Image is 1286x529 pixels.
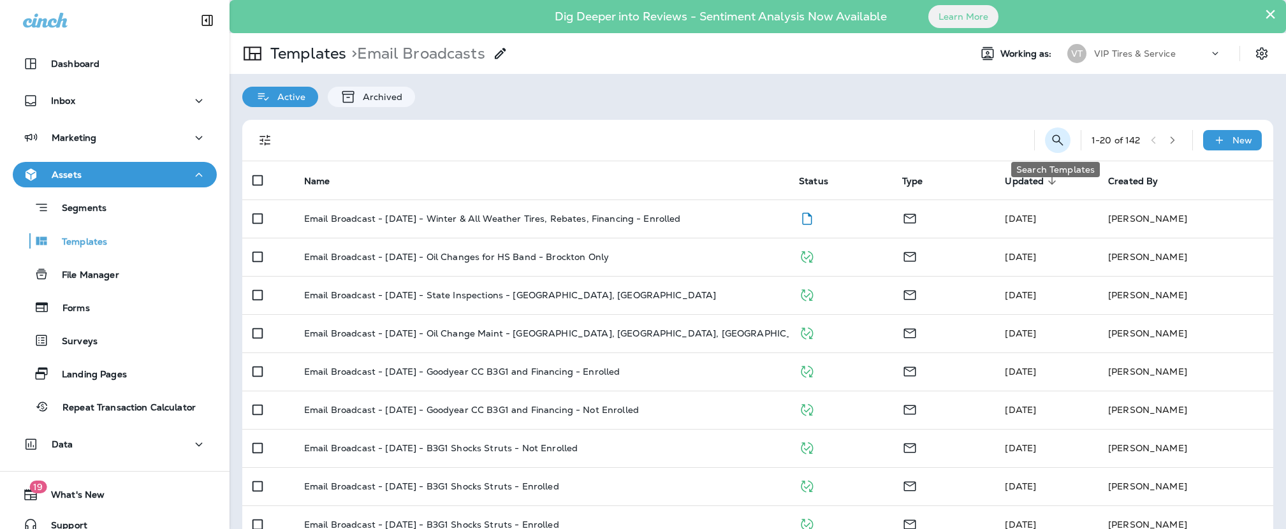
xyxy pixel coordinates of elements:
p: Segments [49,203,106,215]
button: Surveys [13,327,217,354]
span: Melinda Vorhees [1005,251,1036,263]
p: Landing Pages [49,369,127,381]
button: Close [1264,4,1276,24]
button: Marketing [13,125,217,150]
button: File Manager [13,261,217,287]
span: Melinda Vorhees [1005,404,1036,416]
p: Surveys [49,336,98,348]
button: Assets [13,162,217,187]
span: Melinda Vorhees [1005,366,1036,377]
button: Filters [252,127,278,153]
p: Forms [50,303,90,315]
span: Published [799,479,815,491]
div: 1 - 20 of 142 [1092,135,1141,145]
p: Email Broadcast - [DATE] - Oil Change Maint - [GEOGRAPHIC_DATA], [GEOGRAPHIC_DATA], [GEOGRAPHIC_D... [304,328,821,338]
span: Melinda Vorhees [1005,328,1036,339]
td: [PERSON_NAME] [1098,238,1273,276]
td: [PERSON_NAME] [1098,391,1273,429]
p: Email Broadcast - [DATE] - Goodyear CC B3G1 and Financing - Not Enrolled [304,405,639,415]
p: Archived [356,92,402,102]
span: Melinda Vorhees [1005,442,1036,454]
span: Published [799,365,815,376]
span: Email [902,212,917,223]
span: Email [902,518,917,529]
p: Dig Deeper into Reviews - Sentiment Analysis Now Available [518,15,924,18]
p: Repeat Transaction Calculator [50,402,196,414]
span: Status [799,175,845,187]
p: Data [52,439,73,449]
span: Email [902,441,917,453]
button: Repeat Transaction Calculator [13,393,217,420]
button: Data [13,431,217,457]
span: What's New [38,489,105,505]
span: Published [799,518,815,529]
p: Email Broadcast - [DATE] - B3G1 Shocks Struts - Not Enrolled [304,443,578,453]
span: Name [304,176,330,187]
span: Status [799,176,828,187]
button: Segments [13,194,217,221]
span: Email [902,250,917,261]
p: Email Broadcast - [DATE] - Goodyear CC B3G1 and Financing - Enrolled [304,366,620,377]
span: Updated [1005,176,1044,187]
p: Templates [49,236,107,249]
span: Melinda Vorhees [1005,481,1036,492]
span: Email [902,403,917,414]
button: 19What's New [13,482,217,507]
span: Email [902,326,917,338]
button: Inbox [13,88,217,113]
span: Published [799,441,815,453]
div: Search Templates [1011,162,1100,177]
p: Dashboard [51,59,99,69]
td: [PERSON_NAME] [1098,467,1273,505]
td: [PERSON_NAME] [1098,199,1273,238]
p: Email Broadcasts [346,44,485,63]
span: Published [799,288,815,300]
span: Email [902,479,917,491]
p: Templates [265,44,346,63]
span: 19 [29,481,47,493]
span: Name [304,175,347,187]
p: Email Broadcast - [DATE] - Oil Changes for HS Band - Brockton Only [304,252,609,262]
span: Created By [1108,175,1174,187]
span: Melinda Vorhees [1005,213,1036,224]
span: Type [902,175,940,187]
button: Forms [13,294,217,321]
button: Collapse Sidebar [189,8,225,33]
p: VIP Tires & Service [1094,48,1176,59]
td: [PERSON_NAME] [1098,429,1273,467]
p: Email Broadcast - [DATE] - B3G1 Shocks Struts - Enrolled [304,481,559,491]
span: Working as: [1000,48,1055,59]
button: Templates [13,228,217,254]
p: Inbox [51,96,75,106]
span: Draft [799,212,815,223]
p: New [1232,135,1252,145]
button: Landing Pages [13,360,217,387]
span: Created By [1108,176,1158,187]
button: Settings [1250,42,1273,65]
span: Type [902,176,923,187]
button: Learn More [928,5,998,28]
div: VT [1067,44,1086,63]
p: Active [271,92,305,102]
span: Published [799,403,815,414]
p: File Manager [49,270,119,282]
span: Email [902,365,917,376]
button: Dashboard [13,51,217,76]
p: Email Broadcast - [DATE] - Winter & All Weather Tires, Rebates, Financing - Enrolled [304,214,681,224]
span: Published [799,326,815,338]
button: Search Templates [1045,127,1070,153]
span: Email [902,288,917,300]
p: Marketing [52,133,96,143]
p: Email Broadcast - [DATE] - State Inspections - [GEOGRAPHIC_DATA], [GEOGRAPHIC_DATA] [304,290,717,300]
span: Updated [1005,175,1060,187]
td: [PERSON_NAME] [1098,276,1273,314]
td: [PERSON_NAME] [1098,314,1273,352]
td: [PERSON_NAME] [1098,352,1273,391]
p: Assets [52,170,82,180]
span: Published [799,250,815,261]
span: Melinda Vorhees [1005,289,1036,301]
